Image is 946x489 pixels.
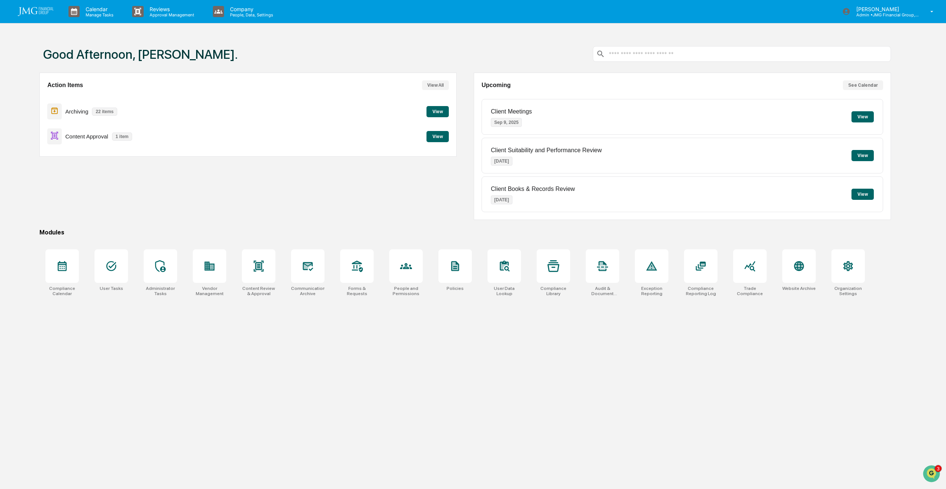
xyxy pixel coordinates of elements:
button: View [851,150,874,161]
p: [DATE] [491,195,512,204]
img: Jack Rasmussen [7,114,19,126]
span: • [62,101,64,107]
img: 1746055101610-c473b297-6a78-478c-a979-82029cc54cd1 [15,102,21,108]
div: Policies [447,286,464,291]
span: Attestations [61,152,92,160]
button: View [426,106,449,117]
span: [DATE] [66,101,81,107]
iframe: Open customer support [922,464,942,485]
p: Archiving [65,108,89,115]
div: Communications Archive [291,286,325,296]
button: See all [115,81,135,90]
img: 1746055101610-c473b297-6a78-478c-a979-82029cc54cd1 [15,122,21,128]
span: Pylon [74,185,90,190]
p: Content Approval [65,133,108,140]
a: View [426,108,449,115]
div: Forms & Requests [340,286,374,296]
p: Reviews [144,6,198,12]
h1: Good Afternoon, [PERSON_NAME]. [43,47,238,62]
div: 🗄️ [54,153,60,159]
p: Calendar [80,6,117,12]
div: Start new chat [33,57,122,64]
div: Organization Settings [831,286,865,296]
h2: Upcoming [482,82,511,89]
p: [PERSON_NAME] [850,6,920,12]
p: Approval Management [144,12,198,17]
div: User Data Lookup [488,286,521,296]
p: 1 item [112,132,132,141]
a: 🖐️Preclearance [4,149,51,163]
img: 8933085812038_c878075ebb4cc5468115_72.jpg [16,57,29,70]
span: Preclearance [15,152,48,160]
img: 1746055101610-c473b297-6a78-478c-a979-82029cc54cd1 [7,57,21,70]
div: Compliance Library [537,286,570,296]
div: Website Archive [782,286,816,291]
span: [PERSON_NAME] [23,101,60,107]
p: Client Meetings [491,108,532,115]
div: Vendor Management [193,286,226,296]
h2: Action Items [47,82,83,89]
div: People and Permissions [389,286,423,296]
div: Administrator Tasks [144,286,177,296]
span: [PERSON_NAME] [23,121,60,127]
div: Exception Reporting [635,286,668,296]
p: Manage Tasks [80,12,117,17]
p: Client Suitability and Performance Review [491,147,602,154]
p: Client Books & Records Review [491,186,575,192]
div: Trade Compliance [733,286,767,296]
div: Past conversations [7,83,50,89]
p: 22 items [92,108,117,116]
a: Powered byPylon [52,184,90,190]
p: [DATE] [491,157,512,166]
div: User Tasks [100,286,123,291]
button: Start new chat [127,59,135,68]
div: Compliance Reporting Log [684,286,718,296]
a: 🔎Data Lookup [4,163,50,177]
button: View [851,111,874,122]
img: logo [18,7,54,16]
span: Data Lookup [15,166,47,174]
span: [DATE] [66,121,81,127]
button: View [426,131,449,142]
img: Jack Rasmussen [7,94,19,106]
div: Content Review & Approval [242,286,275,296]
div: 🖐️ [7,153,13,159]
div: We're available if you need us! [33,64,102,70]
button: View [851,189,874,200]
div: Modules [39,229,891,236]
div: Audit & Document Logs [586,286,619,296]
p: How can we help? [7,16,135,28]
p: Admin • JMG Financial Group, Ltd. [850,12,920,17]
a: 🗄️Attestations [51,149,95,163]
button: View All [422,80,449,90]
p: Sep 9, 2025 [491,118,522,127]
button: See Calendar [843,80,883,90]
p: Company [224,6,277,12]
span: • [62,121,64,127]
div: 🔎 [7,167,13,173]
a: View [426,132,449,140]
div: Compliance Calendar [45,286,79,296]
p: People, Data, Settings [224,12,277,17]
